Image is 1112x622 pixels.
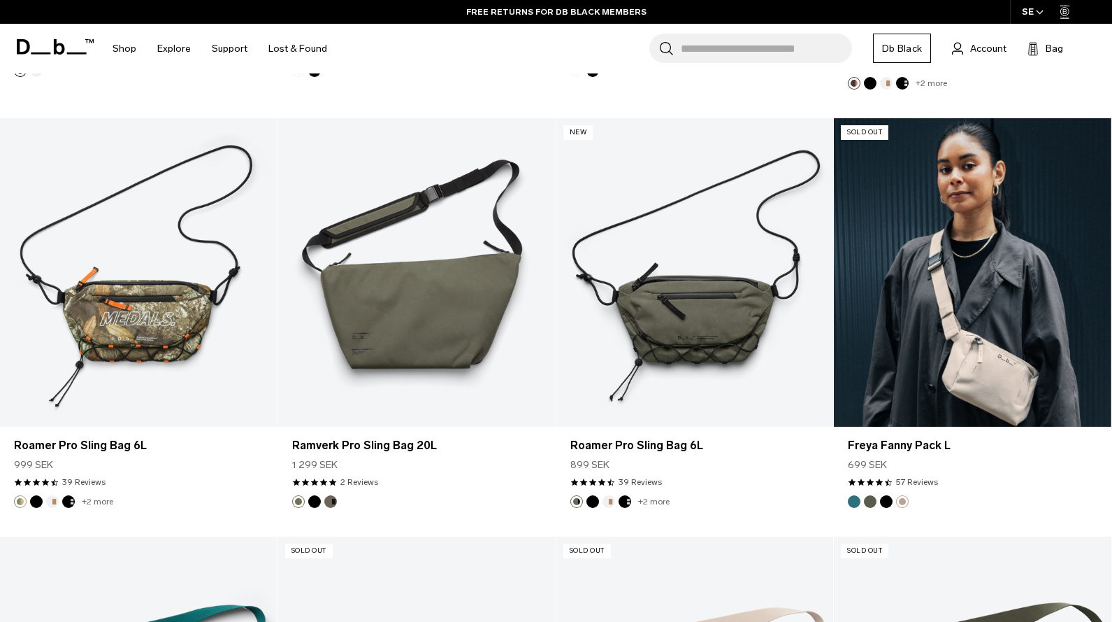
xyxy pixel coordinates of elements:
[841,125,888,140] p: Sold Out
[62,495,75,508] button: Charcoal Grey
[848,77,860,90] button: Homegrown with Lu
[570,437,820,454] a: Roamer Pro Sling Bag 6L
[556,118,834,427] a: Roamer Pro Sling Bag 6L
[570,495,583,508] button: Forest Green
[212,24,247,73] a: Support
[62,476,106,488] a: 39 reviews
[896,495,909,508] button: Fogbow Beige
[102,24,338,73] nav: Main Navigation
[14,458,53,472] span: 999 SEK
[340,476,378,488] a: 2 reviews
[602,495,615,508] button: Oatmilk
[880,495,893,508] button: Black Out
[864,77,876,90] button: Black Out
[278,118,556,427] a: Ramverk Pro Sling Bag 20L
[157,24,191,73] a: Explore
[570,458,609,472] span: 899 SEK
[466,6,647,18] a: FREE RETURNS FOR DB BLACK MEMBERS
[586,495,599,508] button: Black Out
[308,495,321,508] button: Black Out
[638,497,670,507] a: +2 more
[952,40,1006,57] a: Account
[14,495,27,508] button: Db x Beyond Medals
[292,495,305,508] button: Mash Green
[268,24,327,73] a: Lost & Found
[292,437,542,454] a: Ramverk Pro Sling Bag 20L
[916,78,947,88] a: +2 more
[619,495,631,508] button: Charcoal Grey
[834,118,1111,427] a: Freya Fanny Pack L Fogbow Beige
[324,495,337,508] button: Forest Green
[563,544,611,558] p: Sold Out
[1046,41,1063,56] span: Bag
[848,437,1097,454] a: Freya Fanny Pack L
[292,458,338,472] span: 1 299 SEK
[848,495,860,508] button: Midnight Teal
[113,24,136,73] a: Shop
[30,495,43,508] button: Black Out
[880,77,893,90] button: Oatmilk
[873,34,931,63] a: Db Black
[46,495,59,508] button: Oatmilk
[1027,40,1063,57] button: Bag
[563,125,593,140] p: New
[896,77,909,90] button: Charcoal Grey
[848,458,887,472] span: 699 SEK
[864,495,876,508] button: Moss Green
[14,437,263,454] a: Roamer Pro Sling Bag 6L
[896,476,938,488] a: 57 reviews
[82,497,113,507] a: +2 more
[619,476,662,488] a: 39 reviews
[285,544,333,558] p: Sold Out
[970,41,1006,56] span: Account
[841,544,888,558] p: Sold Out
